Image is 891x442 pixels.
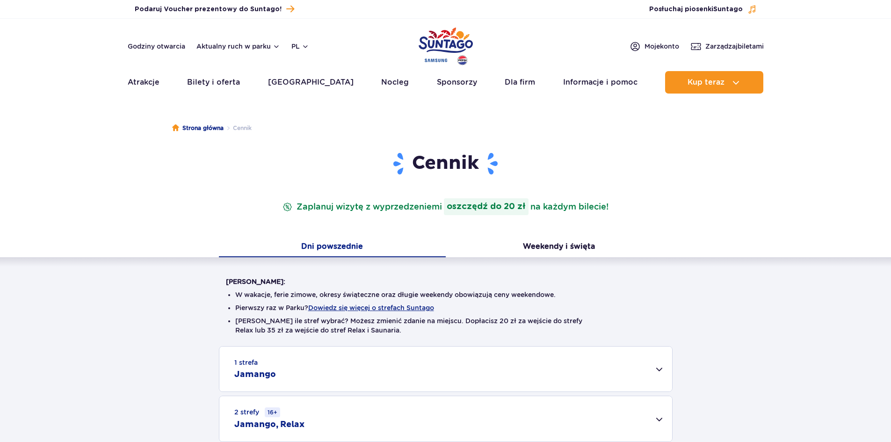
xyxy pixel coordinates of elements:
[128,42,185,51] a: Godziny otwarcia
[196,43,280,50] button: Aktualny ruch w parku
[649,5,757,14] button: Posłuchaj piosenkiSuntago
[505,71,535,94] a: Dla firm
[265,407,280,417] small: 16+
[234,369,276,380] h2: Jamango
[308,304,434,312] button: Dowiedz się więcej o strefach Suntago
[235,290,656,299] li: W wakacje, ferie zimowe, okresy świąteczne oraz długie weekendy obowiązują ceny weekendowe.
[128,71,159,94] a: Atrakcje
[713,6,743,13] span: Suntago
[187,71,240,94] a: Bilety i oferta
[281,198,610,215] p: Zaplanuj wizytę z wyprzedzeniem na każdym bilecie!
[226,278,285,285] strong: [PERSON_NAME]:
[172,123,224,133] a: Strona główna
[226,152,666,176] h1: Cennik
[419,23,473,66] a: Park of Poland
[235,316,656,335] li: [PERSON_NAME] ile stref wybrać? Możesz zmienić zdanie na miejscu. Dopłacisz 20 zł za wejście do s...
[291,42,309,51] button: pl
[135,3,294,15] a: Podaruj Voucher prezentowy do Suntago!
[235,303,656,312] li: Pierwszy raz w Parku?
[705,42,764,51] span: Zarządzaj biletami
[381,71,409,94] a: Nocleg
[688,78,724,87] span: Kup teraz
[446,238,673,257] button: Weekendy i święta
[135,5,282,14] span: Podaruj Voucher prezentowy do Suntago!
[437,71,477,94] a: Sponsorzy
[234,358,258,367] small: 1 strefa
[234,419,304,430] h2: Jamango, Relax
[219,238,446,257] button: Dni powszednie
[563,71,637,94] a: Informacje i pomoc
[234,407,280,417] small: 2 strefy
[444,198,529,215] strong: oszczędź do 20 zł
[224,123,252,133] li: Cennik
[665,71,763,94] button: Kup teraz
[630,41,679,52] a: Mojekonto
[690,41,764,52] a: Zarządzajbiletami
[645,42,679,51] span: Moje konto
[268,71,354,94] a: [GEOGRAPHIC_DATA]
[649,5,743,14] span: Posłuchaj piosenki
